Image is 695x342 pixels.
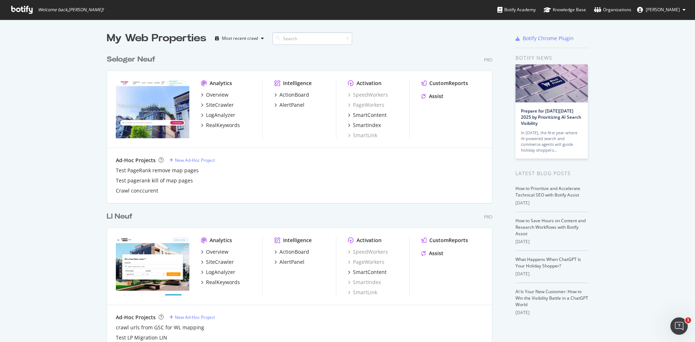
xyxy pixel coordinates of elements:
div: LI Neuf [107,211,132,222]
div: Analytics [210,237,232,244]
a: CustomReports [421,80,468,87]
a: LogAnalyzer [201,111,235,119]
a: Overview [201,248,228,256]
div: AlertPanel [279,101,304,109]
span: 1 [685,317,691,323]
a: What Happens When ChatGPT Is Your Holiday Shopper? [515,256,581,269]
div: Ad-Hoc Projects [116,314,156,321]
div: Botify news [515,54,588,62]
a: SmartLink [348,289,377,296]
a: Assist [421,93,443,100]
a: SiteCrawler [201,258,234,266]
div: LogAnalyzer [206,111,235,119]
a: Assist [421,250,443,257]
div: Assist [429,93,443,100]
span: Yannick Laurent [646,7,680,13]
div: Botify Chrome Plugin [523,35,574,42]
div: Seloger Neuf [107,54,155,65]
a: AlertPanel [274,258,304,266]
div: My Web Properties [107,31,206,46]
div: RealKeywords [206,279,240,286]
div: [DATE] [515,309,588,316]
a: RealKeywords [201,122,240,129]
div: Activation [357,237,382,244]
div: CustomReports [429,237,468,244]
div: Activation [357,80,382,87]
img: Prepare for Black Friday 2025 by Prioritizing AI Search Visibility [515,64,588,102]
a: SmartLink [348,132,377,139]
a: CustomReports [421,237,468,244]
a: SmartIndex [348,122,381,129]
a: SmartIndex [348,279,381,286]
a: SpeedWorkers [348,248,388,256]
div: Test PageRank remove map pages [116,167,199,174]
img: selogerneuf.com [116,80,189,138]
div: Most recent crawl [222,36,258,41]
div: CustomReports [429,80,468,87]
div: In [DATE], the first year where AI-powered search and commerce agents will guide holiday shoppers… [521,130,582,153]
a: crawl urls from GSC for WL mapping [116,324,204,331]
div: [DATE] [515,271,588,277]
a: New Ad-Hoc Project [169,157,215,163]
div: ActionBoard [279,248,309,256]
div: Overview [206,248,228,256]
div: SmartContent [353,269,387,276]
a: ActionBoard [274,91,309,98]
a: Test LP Migration LIN [116,334,167,341]
a: SiteCrawler [201,101,234,109]
div: Assist [429,250,443,257]
a: Test pagerank kill of map pages [116,177,193,184]
div: Analytics [210,80,232,87]
div: SiteCrawler [206,101,234,109]
a: Crawl conccurent [116,187,158,194]
div: SiteCrawler [206,258,234,266]
a: PageWorkers [348,101,384,109]
a: SpeedWorkers [348,91,388,98]
div: Knowledge Base [544,6,586,13]
div: [DATE] [515,200,588,206]
img: neuf.logic-immo.com [116,237,189,295]
input: Search [273,32,352,45]
a: New Ad-Hoc Project [169,314,215,320]
a: AI Is Your New Customer: How to Win the Visibility Battle in a ChatGPT World [515,288,588,308]
a: ActionBoard [274,248,309,256]
div: New Ad-Hoc Project [175,157,215,163]
div: AlertPanel [279,258,304,266]
button: [PERSON_NAME] [631,4,691,16]
a: SmartContent [348,111,387,119]
iframe: Intercom live chat [670,317,688,335]
div: RealKeywords [206,122,240,129]
a: Prepare for [DATE][DATE] 2025 by Prioritizing AI Search Visibility [521,108,581,126]
a: SmartContent [348,269,387,276]
div: LogAnalyzer [206,269,235,276]
div: New Ad-Hoc Project [175,314,215,320]
div: Organizations [594,6,631,13]
a: LI Neuf [107,211,135,222]
div: PageWorkers [348,258,384,266]
div: Pro [484,214,492,220]
div: Overview [206,91,228,98]
a: Overview [201,91,228,98]
a: Seloger Neuf [107,54,158,65]
div: [DATE] [515,238,588,245]
div: ActionBoard [279,91,309,98]
div: Intelligence [283,237,312,244]
a: How to Save Hours on Content and Research Workflows with Botify Assist [515,218,586,237]
div: SmartIndex [353,122,381,129]
button: Most recent crawl [212,33,267,44]
a: AlertPanel [274,101,304,109]
span: Welcome back, [PERSON_NAME] ! [38,7,104,13]
a: LogAnalyzer [201,269,235,276]
div: Pro [484,57,492,63]
a: RealKeywords [201,279,240,286]
div: Ad-Hoc Projects [116,157,156,164]
div: Botify Academy [497,6,536,13]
